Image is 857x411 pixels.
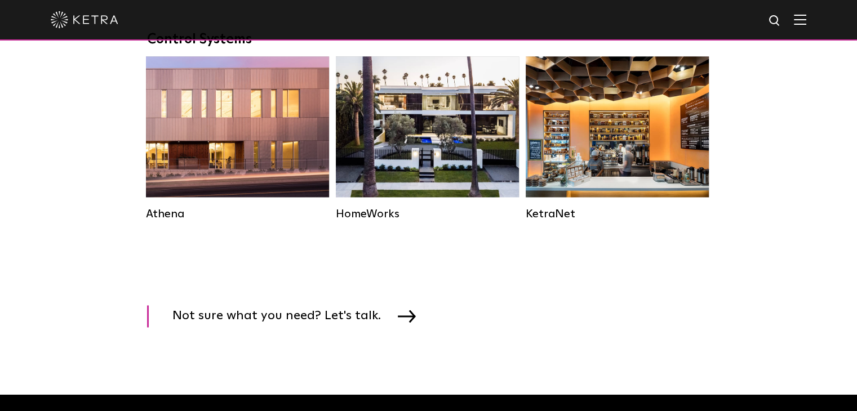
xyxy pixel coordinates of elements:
a: KetraNet Legacy System [526,56,709,221]
img: arrow [398,310,416,322]
img: ketra-logo-2019-white [51,11,118,28]
span: Not sure what you need? Let's talk. [172,305,398,327]
img: Hamburger%20Nav.svg [794,14,806,25]
a: HomeWorks Residential Solution [336,56,519,221]
a: Not sure what you need? Let's talk. [147,305,430,327]
img: search icon [768,14,782,28]
div: Athena [146,207,329,221]
div: HomeWorks [336,207,519,221]
a: Athena Commercial Solution [146,56,329,221]
div: KetraNet [526,207,709,221]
